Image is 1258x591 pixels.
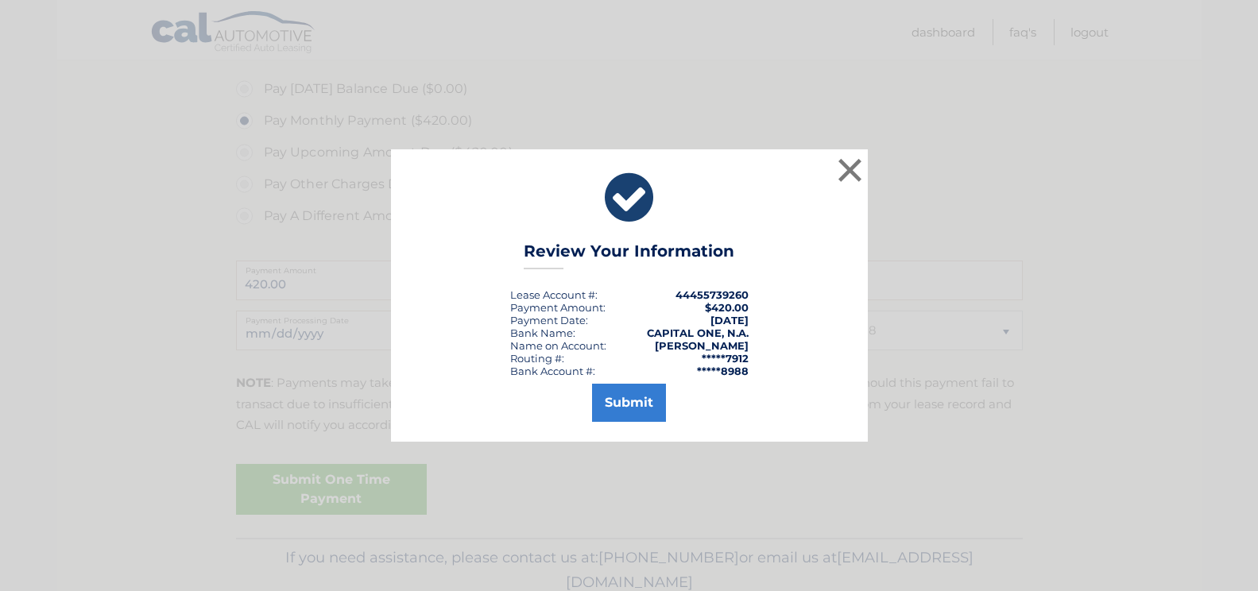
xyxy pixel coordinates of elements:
[510,301,606,314] div: Payment Amount:
[705,301,749,314] span: $420.00
[510,314,588,326] div: :
[675,288,749,301] strong: 44455739260
[592,384,666,422] button: Submit
[510,314,586,326] span: Payment Date
[510,352,564,365] div: Routing #:
[655,339,749,352] strong: [PERSON_NAME]
[710,314,749,326] span: [DATE]
[510,365,595,377] div: Bank Account #:
[510,326,575,339] div: Bank Name:
[834,154,866,186] button: ×
[510,288,598,301] div: Lease Account #:
[647,326,749,339] strong: CAPITAL ONE, N.A.
[524,241,734,269] h3: Review Your Information
[510,339,606,352] div: Name on Account:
